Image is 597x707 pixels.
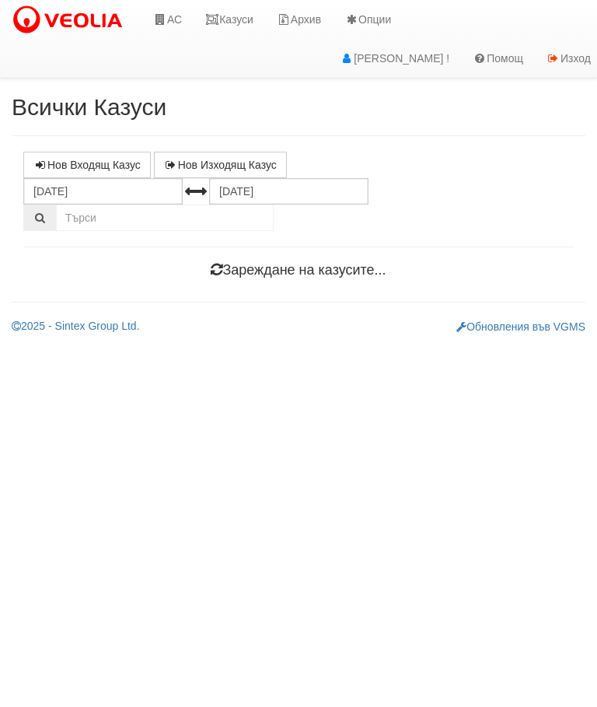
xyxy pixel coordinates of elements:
a: [PERSON_NAME] ! [328,39,461,78]
img: VeoliaLogo.png [12,4,130,37]
a: 2025 - Sintex Group Ltd. [12,320,140,332]
a: Обновления във VGMS [456,320,585,333]
a: Нов Входящ Казус [23,152,151,178]
a: Нов Изходящ Казус [154,152,287,178]
input: Търсене по Идентификатор, Бл/Вх/Ап, Тип, Описание, Моб. Номер, Имейл, Файл, Коментар, [56,205,274,231]
h4: Зареждане на казусите... [23,263,574,278]
h2: Всички Казуси [12,94,585,120]
a: Помощ [461,39,535,78]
